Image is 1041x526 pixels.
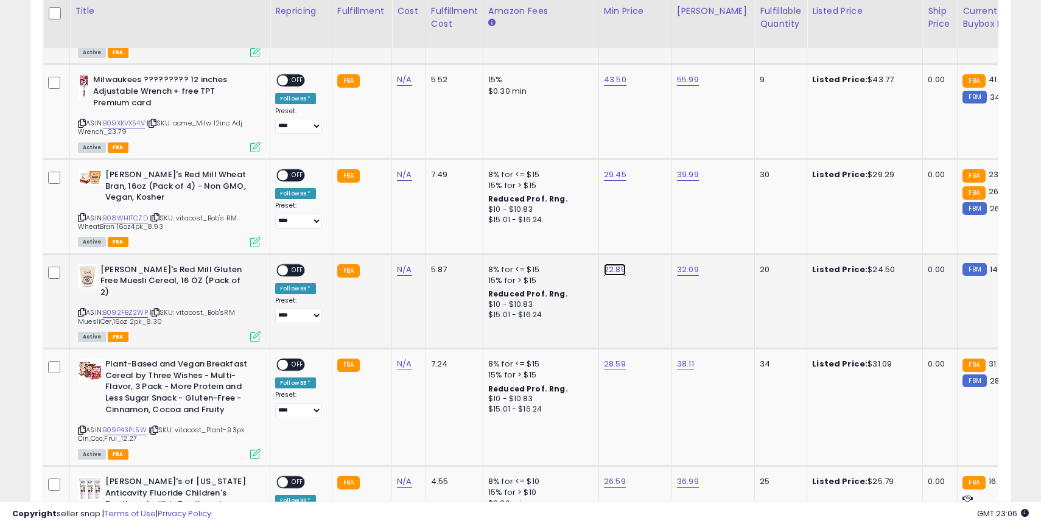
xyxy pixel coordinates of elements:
div: 0.00 [928,476,948,487]
a: 22.89 [604,264,626,276]
a: Privacy Policy [158,508,211,519]
div: 15% for > $15 [488,275,589,286]
span: All listings currently available for purchase on Amazon [78,449,106,460]
span: All listings currently available for purchase on Amazon [78,332,106,342]
div: 15% for > $10 [488,487,589,498]
a: B092FBZ2WP [103,307,148,318]
div: 7.49 [431,169,474,180]
span: All listings currently available for purchase on Amazon [78,47,106,58]
div: Ship Price [928,5,952,30]
a: Terms of Use [104,508,156,519]
span: 16.97 [989,475,1008,487]
div: 8% for <= $10 [488,476,589,487]
div: Follow BB * [275,188,316,199]
div: 34 [760,359,797,370]
span: OFF [288,170,307,181]
small: FBA [962,186,985,200]
b: Listed Price: [812,358,867,370]
img: 51jTZMv69LL._SL40_.jpg [78,359,102,383]
b: Milwaukees ????????? 12 inches Adjustable Wrench + free TPT Premium card [93,74,241,111]
div: 4.55 [431,476,474,487]
span: 34.62 [990,91,1012,103]
div: $43.77 [812,74,913,85]
span: FBA [108,237,128,247]
div: Repricing [275,5,327,18]
span: 26.99 [990,203,1012,214]
a: 26.59 [604,475,626,488]
span: 31.09 [989,358,1008,370]
span: 2025-08-11 23:06 GMT [977,508,1029,519]
span: | SKU: vitacost_Bob'sRM MuesliCer,16oz 2pk_8.30 [78,307,235,326]
small: FBA [337,264,360,278]
div: 5.87 [431,264,474,275]
div: Preset: [275,202,323,229]
a: 28.59 [604,358,626,370]
div: Follow BB * [275,283,316,294]
div: 9 [760,74,797,85]
div: 8% for <= $15 [488,359,589,370]
div: [PERSON_NAME] [677,5,749,18]
b: Listed Price: [812,475,867,487]
span: All listings currently available for purchase on Amazon [78,237,106,247]
span: FBA [108,332,128,342]
span: FBA [108,142,128,153]
div: 0.00 [928,359,948,370]
div: 15% [488,74,589,85]
small: FBM [962,374,986,387]
div: 5.52 [431,74,474,85]
div: Listed Price [812,5,917,18]
b: [PERSON_NAME]'s Red Mill Gluten Free Muesli Cereal, 16 OZ (Pack of 2) [100,264,248,301]
span: 14.9 [990,264,1005,275]
strong: Copyright [12,508,57,519]
div: 8% for <= $15 [488,169,589,180]
img: 41NzszTKWlL._SL40_.jpg [78,264,97,289]
a: 55.99 [677,74,699,86]
b: Reduced Prof. Rng. [488,194,568,204]
div: 20 [760,264,797,275]
a: N/A [397,358,412,370]
div: 30 [760,169,797,180]
div: $15.01 - $16.24 [488,404,589,415]
a: N/A [397,74,412,86]
span: OFF [288,477,307,488]
small: FBA [337,359,360,372]
small: FBA [962,74,985,88]
a: 38.11 [677,358,694,370]
b: Reduced Prof. Rng. [488,384,568,394]
span: 41.22 [989,74,1009,85]
div: 15% for > $15 [488,370,589,380]
div: 25 [760,476,797,487]
div: $31.09 [812,359,913,370]
span: All listings currently available for purchase on Amazon [78,142,106,153]
a: B09P43PL5W [103,425,147,435]
div: $10 - $10.83 [488,394,589,404]
a: N/A [397,169,412,181]
img: 41K9M+yYP6L._SL40_.jpg [78,169,102,185]
a: B08WH1TCZD [103,213,148,223]
div: $15.01 - $16.24 [488,215,589,225]
span: OFF [288,75,307,86]
div: ASIN: [78,74,261,151]
div: 0.00 [928,264,948,275]
div: ASIN: [78,169,261,246]
div: seller snap | | [12,508,211,520]
a: 39.99 [677,169,699,181]
b: Listed Price: [812,74,867,85]
span: | SKU: vitacost_Bob's RM WheatBran 16oz4pk_8.93 [78,213,237,231]
div: 15% for > $15 [488,180,589,191]
b: Reduced Prof. Rng. [488,289,568,299]
a: 43.50 [604,74,626,86]
span: OFF [288,360,307,370]
div: $10 - $10.83 [488,300,589,310]
div: Min Price [604,5,667,18]
div: 0.00 [928,169,948,180]
small: FBM [962,91,986,103]
img: 31O+xm4t-iL._SL40_.jpg [78,74,90,99]
a: 32.09 [677,264,699,276]
div: Current Buybox Price [962,5,1025,30]
div: $24.50 [812,264,913,275]
div: 7.24 [431,359,474,370]
span: 23.79 [989,169,1010,180]
div: Follow BB * [275,377,316,388]
a: B09XKVX54V [103,118,145,128]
